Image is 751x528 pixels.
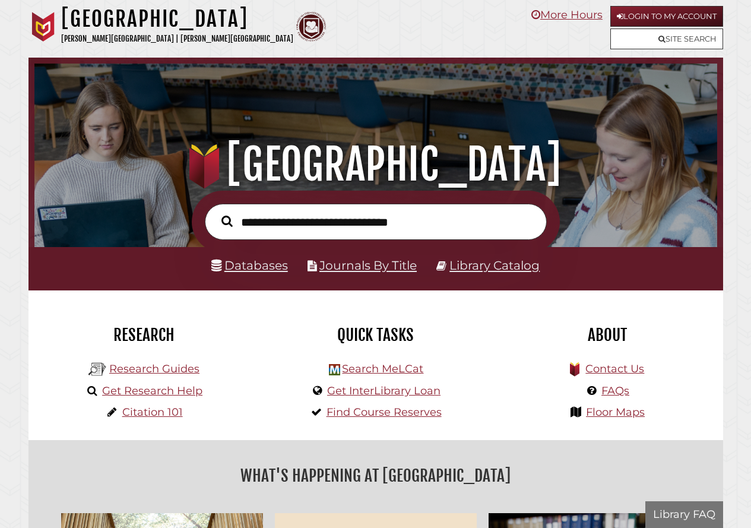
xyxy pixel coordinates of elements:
[327,406,442,419] a: Find Course Reserves
[449,258,540,273] a: Library Catalog
[531,8,603,21] a: More Hours
[296,12,326,42] img: Calvin Theological Seminary
[122,406,183,419] a: Citation 101
[216,213,239,230] button: Search
[37,462,714,489] h2: What's Happening at [GEOGRAPHIC_DATA]
[211,258,288,273] a: Databases
[221,215,233,227] i: Search
[342,362,423,375] a: Search MeLCat
[45,138,705,191] h1: [GEOGRAPHIC_DATA]
[61,6,293,32] h1: [GEOGRAPHIC_DATA]
[329,364,340,375] img: Hekman Library Logo
[319,258,417,273] a: Journals By Title
[610,6,723,27] a: Login to My Account
[109,362,199,375] a: Research Guides
[269,325,483,345] h2: Quick Tasks
[61,32,293,46] p: [PERSON_NAME][GEOGRAPHIC_DATA] | [PERSON_NAME][GEOGRAPHIC_DATA]
[102,384,202,397] a: Get Research Help
[28,12,58,42] img: Calvin University
[37,325,251,345] h2: Research
[601,384,629,397] a: FAQs
[500,325,714,345] h2: About
[88,361,106,378] img: Hekman Library Logo
[327,384,441,397] a: Get InterLibrary Loan
[585,362,644,375] a: Contact Us
[586,406,645,419] a: Floor Maps
[610,29,723,49] a: Site Search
